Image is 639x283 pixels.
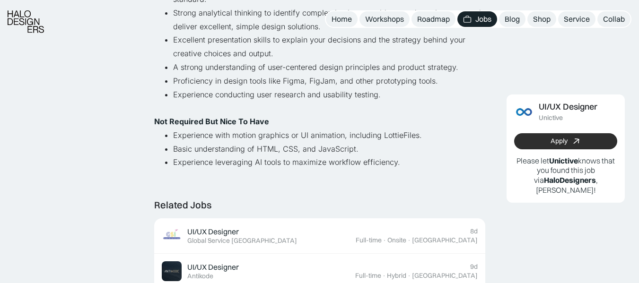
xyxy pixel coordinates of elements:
[356,236,382,244] div: Full-time
[539,114,563,122] div: Unictive
[470,263,478,271] div: 9d
[154,117,269,126] strong: Not Required But Nice To Have
[544,176,596,185] b: HaloDesigners
[359,11,410,27] a: Workshops
[187,227,239,237] div: UI/UX Designer
[187,262,239,272] div: UI/UX Designer
[365,14,404,24] div: Workshops
[603,14,625,24] div: Collab
[564,14,590,24] div: Service
[411,11,455,27] a: Roadmap
[412,272,478,280] div: [GEOGRAPHIC_DATA]
[162,261,182,281] img: Job Image
[173,88,485,115] li: Experience conducting user research and usability testing.
[332,14,352,24] div: Home
[549,156,578,165] b: Unictive
[162,226,182,246] img: Job Image
[407,272,411,280] div: ·
[154,218,485,254] a: Job ImageUI/UX DesignerGlobal Service [GEOGRAPHIC_DATA]8dFull-time·Onsite·[GEOGRAPHIC_DATA]
[173,60,485,74] li: A strong understanding of user-centered design principles and product strategy.
[173,6,485,34] li: Strong analytical thinking to identify complex business problems and requirements and deliver exc...
[551,137,568,146] div: Apply
[407,236,411,244] div: ·
[173,74,485,88] li: Proficiency in design tools like Figma, FigJam, and other prototyping tools.
[558,11,595,27] a: Service
[173,129,485,142] li: Experience with motion graphics or UI animation, including LottieFiles.
[326,11,358,27] a: Home
[475,14,491,24] div: Jobs
[597,11,630,27] a: Collab
[383,236,386,244] div: ·
[187,272,213,280] div: Antikode
[514,133,617,149] a: Apply
[527,11,556,27] a: Shop
[539,102,597,112] div: UI/UX Designer
[457,11,497,27] a: Jobs
[355,272,381,280] div: Full-time
[382,272,386,280] div: ·
[412,236,478,244] div: [GEOGRAPHIC_DATA]
[505,14,520,24] div: Blog
[154,199,211,211] div: Related Jobs
[533,14,551,24] div: Shop
[173,142,485,156] li: Basic understanding of HTML, CSS, and JavaScript.
[470,227,478,235] div: 8d
[387,272,406,280] div: Hybrid
[173,155,485,169] li: Experience leveraging AI tools to maximize workflow efficiency.
[514,156,617,195] p: Please let knows that you found this job via , [PERSON_NAME]!
[417,14,450,24] div: Roadmap
[514,102,534,122] img: Job Image
[187,237,297,245] div: Global Service [GEOGRAPHIC_DATA]
[173,33,485,60] li: Excellent presentation skills to explain your decisions and the strategy behind your creative cho...
[387,236,406,244] div: Onsite
[499,11,525,27] a: Blog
